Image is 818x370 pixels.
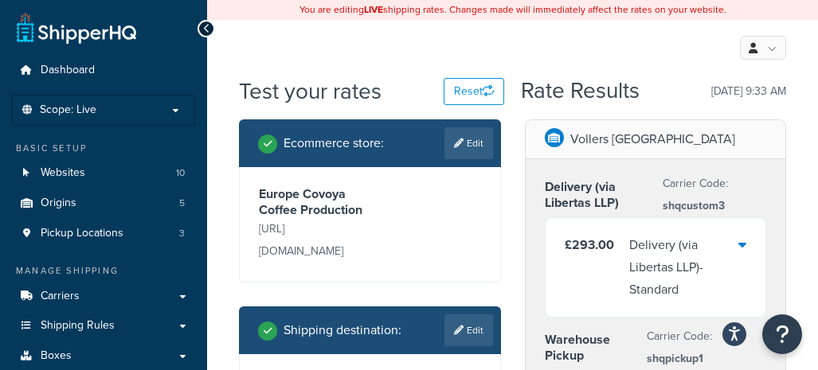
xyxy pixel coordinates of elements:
a: Pickup Locations3 [12,219,195,248]
a: Carriers [12,282,195,311]
span: Dashboard [41,64,95,77]
span: Scope: Live [40,103,96,117]
p: [DATE] 9:33 AM [711,80,786,103]
span: shqpickup1 [647,350,703,367]
span: Pickup Locations [41,227,123,240]
span: 10 [176,166,185,180]
p: Vollers [GEOGRAPHIC_DATA] [570,128,735,150]
div: Delivery (via Libertas LLP) - Standard [629,234,739,301]
a: Edit [444,127,493,159]
span: shqcustom3 [663,197,725,214]
a: Dashboard [12,56,195,85]
h2: Ecommerce store : [284,136,384,150]
a: Edit [444,314,493,346]
a: Origins5 [12,189,195,218]
button: Open Resource Center [762,314,802,354]
li: Websites [12,158,195,188]
span: 5 [179,197,185,210]
span: 3 [179,227,185,240]
div: Manage Shipping [12,264,195,278]
span: Boxes [41,349,72,363]
li: Pickup Locations [12,219,195,248]
h1: Test your rates [239,76,382,107]
b: LIVE [364,2,383,17]
span: Carriers [41,290,80,303]
h3: Warehouse Pickup [545,332,648,364]
p: Carrier Code: [647,325,766,370]
span: £293.00 [565,236,614,254]
a: Shipping Rules [12,311,195,341]
h2: Shipping destination : [284,323,401,337]
span: Websites [41,166,85,180]
p: [URL][DOMAIN_NAME] [259,218,366,263]
div: Basic Setup [12,142,195,155]
li: Origins [12,189,195,218]
h3: Europe Covoya Coffee Production [259,186,366,218]
h3: Delivery (via Libertas LLP) [545,179,663,211]
h2: Rate Results [521,79,640,103]
span: Shipping Rules [41,319,115,333]
p: Carrier Code: [663,173,767,217]
button: Reset [444,78,504,105]
a: Websites10 [12,158,195,188]
span: Origins [41,197,76,210]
